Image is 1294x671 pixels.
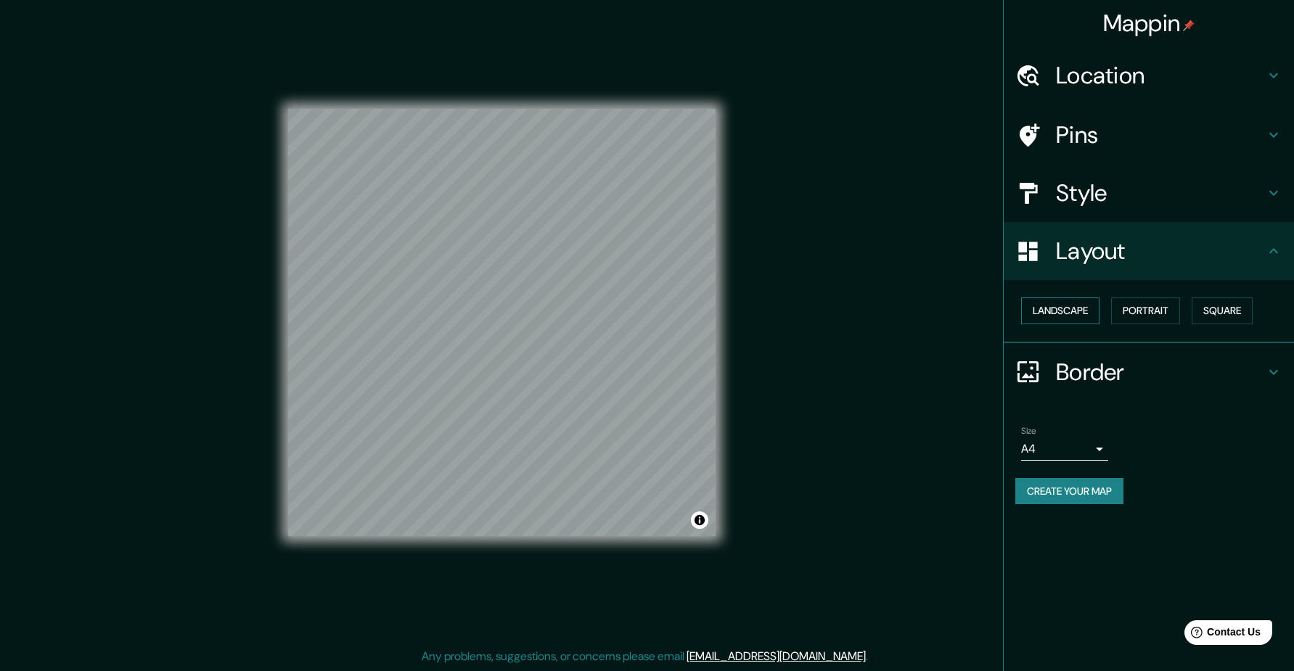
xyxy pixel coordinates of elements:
div: Style [1004,164,1294,222]
h4: Border [1056,358,1265,387]
label: Size [1021,424,1036,437]
p: Any problems, suggestions, or concerns please email . [422,648,868,665]
h4: Mappin [1103,9,1195,38]
div: Border [1004,343,1294,401]
button: Landscape [1021,297,1100,324]
h4: Pins [1056,120,1265,149]
button: Square [1192,297,1253,324]
button: Portrait [1111,297,1180,324]
div: Layout [1004,222,1294,280]
canvas: Map [288,109,716,536]
button: Toggle attribution [691,511,708,529]
img: pin-icon.png [1183,20,1195,31]
div: Location [1004,46,1294,104]
h4: Style [1056,178,1265,207]
a: [EMAIL_ADDRESS][DOMAIN_NAME] [687,649,866,664]
div: Pins [1004,106,1294,164]
div: . [870,648,873,665]
div: A4 [1021,437,1108,461]
div: . [868,648,870,665]
h4: Location [1056,61,1265,90]
iframe: Help widget launcher [1165,614,1278,655]
h4: Layout [1056,236,1265,265]
button: Create your map [1015,478,1123,505]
